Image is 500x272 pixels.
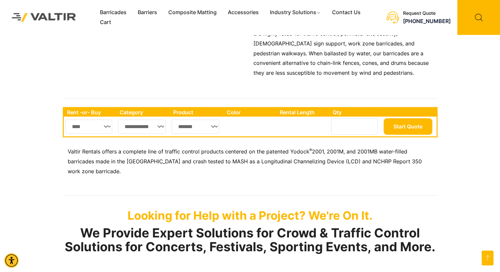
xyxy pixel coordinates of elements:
[276,108,329,117] th: Rental Length
[5,6,83,28] img: Valtir Rentals
[65,120,112,134] select: Single select
[222,8,264,17] a: Accessories
[64,108,116,117] th: Rent -or- Buy
[68,148,309,155] span: Valtir Rentals offers a complete line of traffic control products centered on the patented Yodock
[172,120,219,134] select: Single select
[482,251,493,265] a: Open this option
[329,108,382,117] th: Qty
[132,8,163,17] a: Barriers
[224,108,276,117] th: Color
[309,148,312,152] sup: ®
[94,17,117,27] a: Cart
[68,148,422,175] span: 2001, 2001M, and 2001MB water-filled barricades made in the [GEOGRAPHIC_DATA] and crash tested to...
[326,8,366,17] a: Contact Us
[403,18,451,24] a: call (888) 496-3625
[163,8,222,17] a: Composite Matting
[63,226,438,254] h2: We Provide Expert Solutions for Crowd & Traffic Control Solutions for Concerts, Festivals, Sporti...
[331,118,378,135] input: Number
[403,11,451,16] div: Request Quote
[253,19,434,78] p: Our heady-duty barricades are made in the [GEOGRAPHIC_DATA] and are highly rated for traffic cont...
[116,108,170,117] th: Category
[384,118,432,135] button: Start Quote
[94,8,132,17] a: Barricades
[170,108,224,117] th: Product
[118,120,166,134] select: Single select
[264,8,326,17] a: Industry Solutions
[4,253,19,268] div: Accessibility Menu
[63,208,438,222] p: Looking for Help with a Project? We're On It.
